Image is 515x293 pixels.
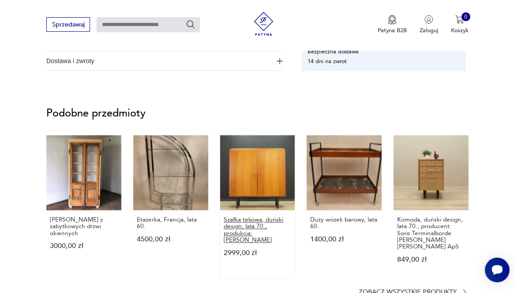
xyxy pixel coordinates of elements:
[46,52,283,71] button: Ikona plusaDostawa i zwroty
[50,243,118,250] p: 3000,00 zł
[50,217,118,237] p: [PERSON_NAME] z zabytkowych drzwi okiennych
[46,109,469,119] p: Podobne przedmioty
[397,257,465,263] p: 849,00 zł
[310,217,378,230] p: Duży wózek barowy, lata 60.
[46,23,90,28] a: Sprzedawaj
[420,15,438,34] button: Zaloguj
[388,15,397,25] img: Ikona medalu
[420,26,438,34] p: Zaloguj
[394,135,469,279] a: Komoda, duński design, lata 70., producent: Sorø Terminalborde Ole Bjerregaard Pedersen ApSKomoda...
[397,217,465,250] p: Komoda, duński design, lata 70., producent: Sorø Terminalborde [PERSON_NAME] [PERSON_NAME] ApS
[220,135,295,279] a: Szafka tekowa, duński design, lata 70., produkcja: DaniaSzafka tekowa, duński design, lata 70., p...
[378,15,407,34] a: Ikona medaluPatyna B2B
[425,15,433,24] img: Ikonka użytkownika
[137,237,205,243] p: 4500,00 zł
[378,15,407,34] button: Patyna B2B
[224,217,292,244] p: Szafka tekowa, duński design, lata 70., produkcja: [PERSON_NAME]
[378,26,407,34] p: Patyna B2B
[485,258,510,282] iframe: Smartsupp widget button
[137,217,205,230] p: Etażerka, Francja, lata 60.
[451,15,469,34] button: 0Koszyk
[310,237,378,243] p: 1400,00 zł
[46,17,90,32] button: Sprzedawaj
[308,47,359,55] li: Bezpieczna dostawa
[186,19,195,29] button: Szukaj
[249,12,278,36] img: Patyna - sklep z meblami i dekoracjami vintage
[46,52,272,71] span: Dostawa i zwroty
[46,135,121,279] a: Witryna stworzona z zabytkowych drzwi okiennych[PERSON_NAME] z zabytkowych drzwi okiennych3000,00 zł
[224,250,292,257] p: 2999,00 zł
[133,135,208,279] a: Etażerka, Francja, lata 60.Etażerka, Francja, lata 60.4500,00 zł
[455,15,464,24] img: Ikona koszyka
[451,26,469,34] p: Koszyk
[462,12,470,21] div: 0
[277,58,283,64] img: Ikona plusa
[307,135,382,279] a: Duży wózek barowy, lata 60.Duży wózek barowy, lata 60.1400,00 zł
[308,57,346,65] li: 14 dni na zwrot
